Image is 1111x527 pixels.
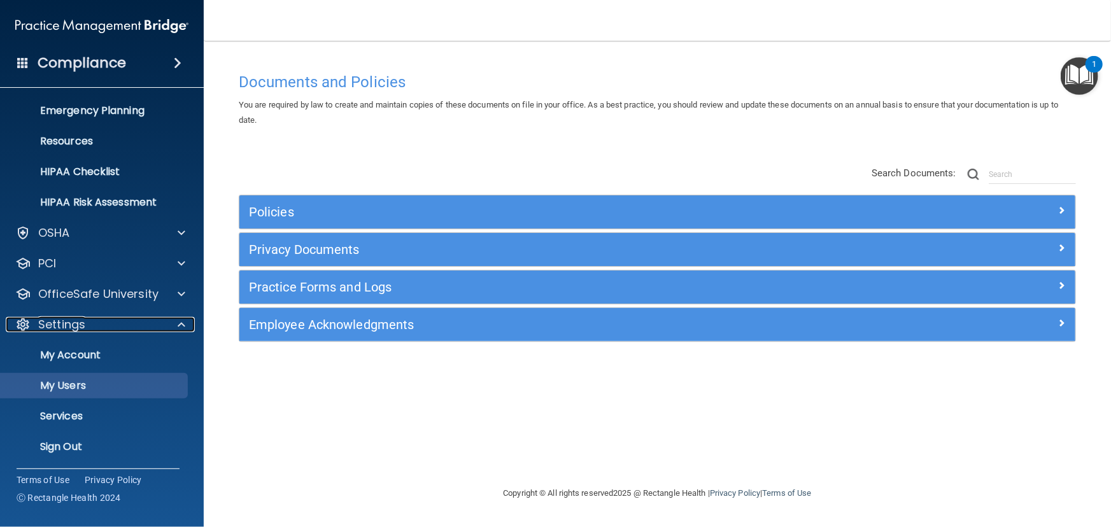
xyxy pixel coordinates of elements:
h5: Practice Forms and Logs [249,280,857,294]
h4: Compliance [38,54,126,72]
a: Employee Acknowledgments [249,314,1066,335]
span: Search Documents: [872,167,956,179]
h4: Documents and Policies [239,74,1076,90]
p: Settings [38,317,85,332]
a: Policies [249,202,1066,222]
p: OSHA [38,225,70,241]
a: Privacy Policy [85,474,142,486]
span: You are required by law to create and maintain copies of these documents on file in your office. ... [239,100,1058,125]
h5: Privacy Documents [249,242,857,256]
a: Terms of Use [17,474,69,486]
p: PCI [38,256,56,271]
h5: Employee Acknowledgments [249,318,857,332]
p: OfficeSafe University [38,286,159,302]
a: Settings [15,317,185,332]
a: OSHA [15,225,185,241]
p: Services [8,410,182,423]
p: Emergency Planning [8,104,182,117]
a: Practice Forms and Logs [249,277,1066,297]
a: PCI [15,256,185,271]
p: HIPAA Checklist [8,165,182,178]
iframe: Drift Widget Chat Controller [891,437,1096,488]
a: Terms of Use [762,488,811,498]
input: Search [989,165,1076,184]
img: PMB logo [15,13,188,39]
p: HIPAA Risk Assessment [8,196,182,209]
p: Sign Out [8,440,182,453]
button: Open Resource Center, 1 new notification [1061,57,1098,95]
a: Privacy Policy [710,488,760,498]
img: ic-search.3b580494.png [968,169,979,180]
a: Privacy Documents [249,239,1066,260]
p: Resources [8,135,182,148]
p: My Users [8,379,182,392]
h5: Policies [249,205,857,219]
p: My Account [8,349,182,362]
a: OfficeSafe University [15,286,185,302]
span: Ⓒ Rectangle Health 2024 [17,491,121,504]
div: 1 [1092,64,1096,81]
div: Copyright © All rights reserved 2025 @ Rectangle Health | | [425,473,890,514]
